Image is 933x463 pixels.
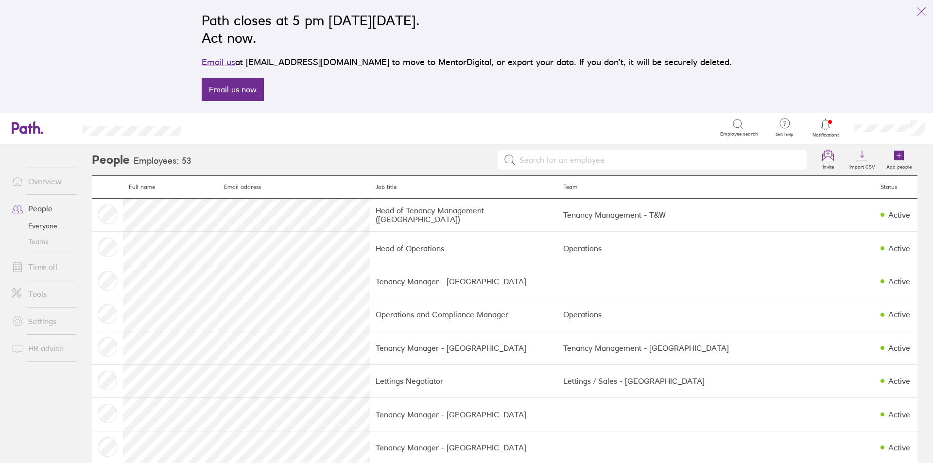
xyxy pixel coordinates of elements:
td: Tenancy Manager - [GEOGRAPHIC_DATA] [370,331,557,364]
td: Operations and Compliance Manager [370,298,557,331]
label: Import CSV [844,161,881,170]
a: Everyone [4,218,82,234]
a: Import CSV [844,144,881,175]
td: Head of Operations [370,232,557,265]
a: Email us [202,57,235,67]
a: Settings [4,311,82,331]
td: Tenancy Management - T&W [557,198,875,231]
td: Lettings / Sales - [GEOGRAPHIC_DATA] [557,364,875,397]
span: Employee search [720,131,758,137]
a: Time off [4,257,82,276]
div: Search [207,123,232,132]
th: Job title [370,176,557,199]
td: Tenancy Manager - [GEOGRAPHIC_DATA] [370,398,557,431]
p: at [EMAIL_ADDRESS][DOMAIN_NAME] to move to MentorDigital, or export your data. If you don’t, it w... [202,55,732,69]
input: Search for an employee [516,151,801,169]
a: Invite [812,144,844,175]
th: Team [557,176,875,199]
a: Email us now [202,78,264,101]
div: Active [888,277,910,286]
a: Add people [881,144,917,175]
td: Head of Tenancy Management ([GEOGRAPHIC_DATA]) [370,198,557,231]
th: Status [875,176,917,199]
span: Notifications [810,132,842,138]
th: Email address [218,176,370,199]
div: Active [888,210,910,219]
span: Get help [769,132,800,137]
td: Operations [557,298,875,331]
div: Active [888,310,910,319]
label: Add people [881,161,917,170]
div: Active [888,343,910,352]
td: Lettings Negotiator [370,364,557,397]
label: Invite [817,161,840,170]
td: Tenancy Management - [GEOGRAPHIC_DATA] [557,331,875,364]
a: Teams [4,234,82,249]
div: Active [888,377,910,385]
td: Tenancy Manager - [GEOGRAPHIC_DATA] [370,265,557,298]
h3: Employees: 53 [134,156,191,166]
h2: Path closes at 5 pm [DATE][DATE]. Act now. [202,12,732,47]
a: Overview [4,171,82,191]
a: HR advice [4,339,82,358]
td: Operations [557,232,875,265]
a: Notifications [810,118,842,138]
a: Tools [4,284,82,304]
div: Active [888,410,910,419]
a: People [4,199,82,218]
div: Active [888,443,910,452]
h2: People [92,144,130,175]
th: Full name [123,176,218,199]
div: Active [888,244,910,253]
